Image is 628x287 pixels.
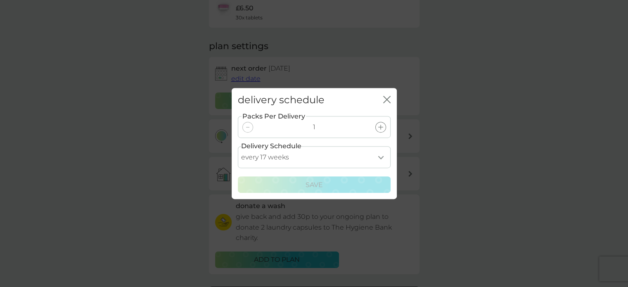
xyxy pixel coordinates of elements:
[238,176,391,193] button: Save
[306,180,323,190] p: Save
[238,94,325,106] h2: delivery schedule
[313,122,315,133] p: 1
[241,141,301,152] label: Delivery Schedule
[242,111,306,122] label: Packs Per Delivery
[383,96,391,104] button: close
